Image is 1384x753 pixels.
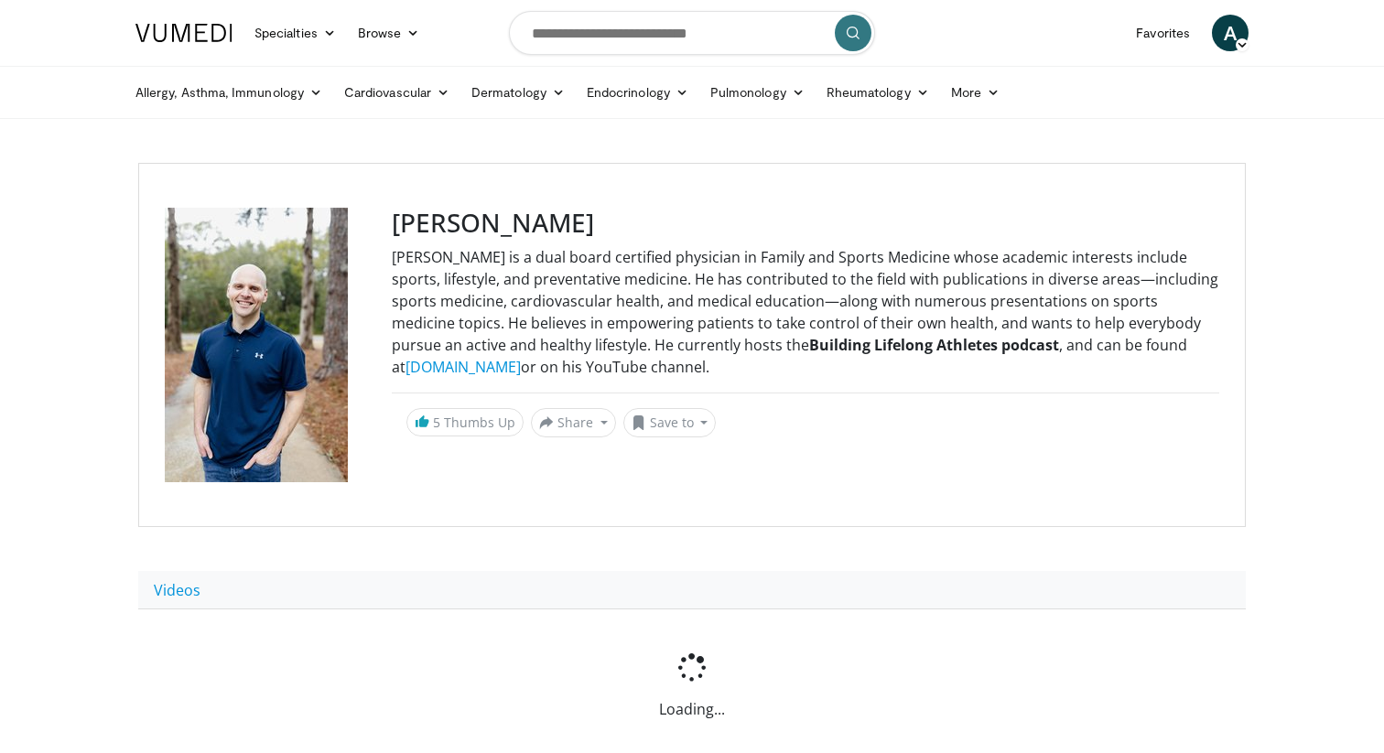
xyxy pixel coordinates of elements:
a: Videos [138,571,216,609]
strong: Building Lifelong Athletes podcast [809,335,1059,355]
button: Save to [623,408,717,437]
a: Specialties [243,15,347,51]
a: Pulmonology [699,74,816,111]
p: [PERSON_NAME] is a dual board certified physician in Family and Sports Medicine whose academic in... [392,246,1219,378]
button: Share [531,408,616,437]
span: 5 [433,414,440,431]
a: Allergy, Asthma, Immunology [124,74,333,111]
img: VuMedi Logo [135,24,232,42]
a: Cardiovascular [333,74,460,111]
a: More [940,74,1011,111]
a: A [1212,15,1249,51]
a: Dermatology [460,74,576,111]
p: Loading... [138,698,1246,720]
a: [DOMAIN_NAME] [405,357,521,377]
a: Browse [347,15,431,51]
input: Search topics, interventions [509,11,875,55]
a: Endocrinology [576,74,699,111]
a: Rheumatology [816,74,940,111]
h3: [PERSON_NAME] [392,208,1219,239]
a: 5 Thumbs Up [406,408,524,436]
a: Favorites [1125,15,1201,51]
